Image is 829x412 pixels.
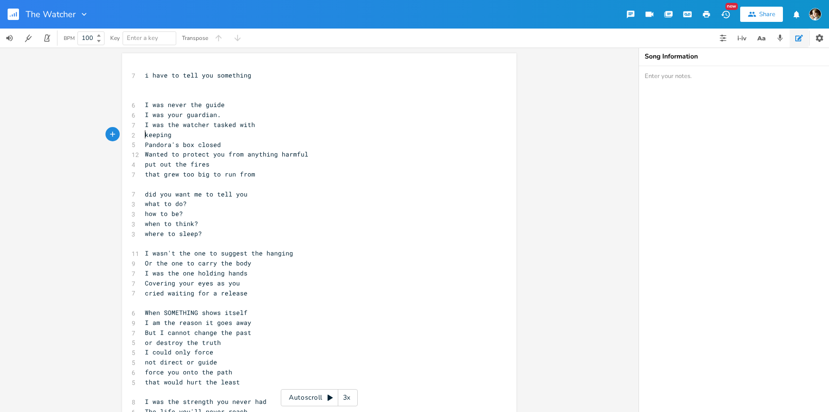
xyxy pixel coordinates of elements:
div: Key [110,35,120,41]
span: keeping [145,130,172,139]
span: Wanted to protect you from anything harmful [145,150,308,158]
span: not direct or guide [145,358,217,366]
div: Share [759,10,775,19]
span: I was your guardian. [145,110,221,119]
span: how to be? [145,209,183,218]
span: I could only force [145,348,213,356]
div: Song Information [645,53,823,60]
button: New [716,6,735,23]
div: 3x [338,389,355,406]
div: BPM [64,36,75,41]
span: that would hurt the least [145,378,240,386]
span: or destroy the truth [145,338,221,347]
span: I was the one holding hands [145,269,248,277]
span: I was the strength you never had [145,397,267,406]
span: cried waiting for a release [145,289,248,297]
span: The Watcher [26,10,76,19]
div: New [725,3,738,10]
span: i have to tell you something [145,71,251,79]
span: put out the fires [145,160,210,168]
span: I was never the guide [145,100,225,109]
div: Transpose [182,35,208,41]
span: I was the watcher tasked with [145,120,255,129]
span: I wasn't the one to suggest the hanging [145,249,293,257]
span: where to sleep? [145,229,202,238]
span: force you onto the path [145,368,232,376]
span: did you want me to tell you [145,190,248,198]
span: Enter a key [127,34,158,42]
span: Covering your eyes as you [145,279,240,287]
span: When SOMETHING shows itself [145,308,248,317]
img: Robert Wise [809,8,821,20]
span: I am the reason it goes away [145,318,251,327]
div: Autoscroll [281,389,358,406]
span: Or the one to carry the body [145,259,251,267]
span: But I cannot change the past [145,328,251,337]
span: what to do? [145,199,187,208]
span: Pandora's box closed [145,140,221,149]
span: that grew too big to run from [145,170,255,178]
span: when to think? [145,219,198,228]
button: Share [740,7,783,22]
